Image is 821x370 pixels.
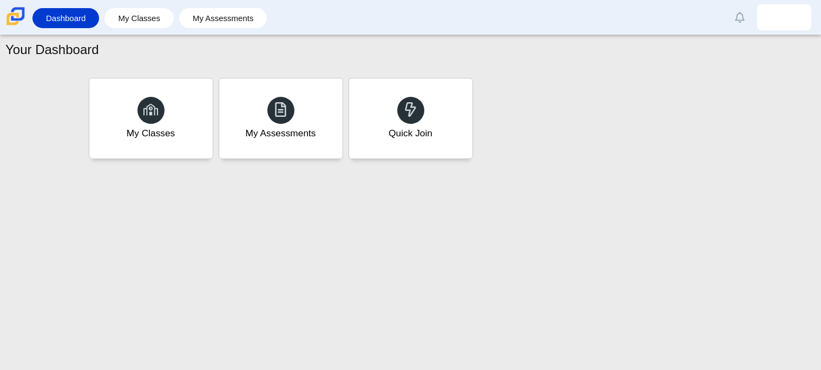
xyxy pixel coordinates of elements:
div: Quick Join [389,127,432,140]
div: My Classes [127,127,175,140]
div: My Assessments [246,127,316,140]
a: andres.gonzalezmac.3mu1tb [757,4,811,30]
a: Carmen School of Science & Technology [4,20,27,29]
a: Quick Join [349,78,473,159]
a: My Classes [89,78,213,159]
a: My Assessments [185,8,262,28]
a: Dashboard [38,8,94,28]
a: Alerts [728,5,752,29]
img: andres.gonzalezmac.3mu1tb [776,9,793,26]
a: My Assessments [219,78,343,159]
a: My Classes [110,8,168,28]
img: Carmen School of Science & Technology [4,5,27,28]
h1: Your Dashboard [5,41,99,59]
